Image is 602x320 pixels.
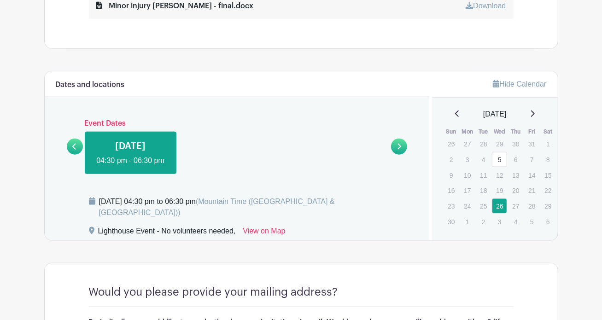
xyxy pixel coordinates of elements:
th: Mon [459,127,475,136]
th: Wed [491,127,508,136]
th: Fri [524,127,540,136]
p: 10 [460,168,475,182]
p: 20 [508,183,523,198]
a: 26 [492,198,507,214]
p: 30 [444,215,459,229]
p: 11 [476,168,491,182]
th: Sat [540,127,556,136]
p: 8 [540,152,555,167]
p: 30 [508,137,523,151]
p: 19 [492,183,507,198]
p: 13 [508,168,523,182]
p: 17 [460,183,475,198]
p: 6 [508,152,523,167]
p: 29 [540,199,555,213]
p: 3 [492,215,507,229]
div: Minor injury [PERSON_NAME] - final.docx [96,0,254,12]
p: 2 [476,215,491,229]
p: 26 [444,137,459,151]
h6: Dates and locations [56,81,125,89]
div: [DATE] 04:30 pm to 06:30 pm [99,196,419,218]
th: Thu [508,127,524,136]
p: 14 [524,168,539,182]
span: (Mountain Time ([GEOGRAPHIC_DATA] & [GEOGRAPHIC_DATA])) [99,198,335,216]
p: 1 [460,215,475,229]
p: 25 [476,199,491,213]
p: 4 [508,215,523,229]
p: 9 [444,168,459,182]
p: 24 [460,199,475,213]
a: 5 [492,152,507,167]
p: 23 [444,199,459,213]
div: Lighthouse Event - No volunteers needed, [98,226,236,240]
h6: Event Dates [83,119,392,128]
p: 5 [524,215,539,229]
h4: Would you please provide your mailing address? [89,285,338,299]
span: [DATE] [483,109,506,120]
a: Download [466,2,506,10]
p: 31 [524,137,539,151]
a: Hide Calendar [493,80,546,88]
p: 29 [492,137,507,151]
p: 21 [524,183,539,198]
p: 12 [492,168,507,182]
p: 2 [444,152,459,167]
p: 28 [476,137,491,151]
p: 3 [460,152,475,167]
th: Tue [475,127,491,136]
p: 1 [540,137,555,151]
th: Sun [443,127,459,136]
p: 27 [508,199,523,213]
p: 15 [540,168,555,182]
p: 28 [524,199,539,213]
p: 4 [476,152,491,167]
p: 22 [540,183,555,198]
p: 18 [476,183,491,198]
p: 6 [540,215,555,229]
p: 27 [460,137,475,151]
a: View on Map [243,226,285,240]
p: 7 [524,152,539,167]
p: 16 [444,183,459,198]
